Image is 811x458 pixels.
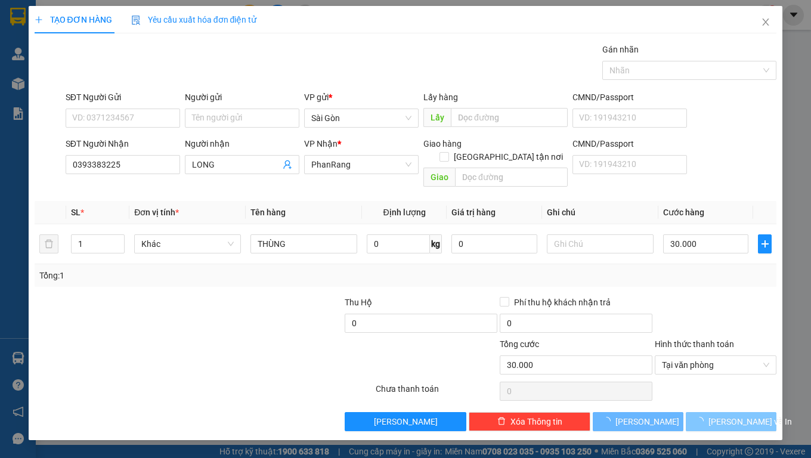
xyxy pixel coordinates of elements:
[449,150,568,163] span: [GEOGRAPHIC_DATA] tận nơi
[304,91,419,104] div: VP gửi
[304,139,338,148] span: VP Nhận
[602,45,639,54] label: Gán nhãn
[593,412,683,431] button: [PERSON_NAME]
[430,234,442,253] span: kg
[141,235,234,253] span: Khác
[374,415,438,428] span: [PERSON_NAME]
[283,160,292,169] span: user-add
[66,91,180,104] div: SĐT Người Gửi
[131,15,257,24] span: Yêu cầu xuất hóa đơn điện tử
[497,417,506,426] span: delete
[572,91,687,104] div: CMND/Passport
[500,339,539,349] span: Tổng cước
[39,234,58,253] button: delete
[345,412,466,431] button: [PERSON_NAME]
[708,415,792,428] span: [PERSON_NAME] và In
[311,156,411,174] span: PhanRang
[663,208,704,217] span: Cước hàng
[100,45,164,55] b: [DOMAIN_NAME]
[758,234,772,253] button: plus
[662,356,769,374] span: Tại văn phòng
[39,269,314,282] div: Tổng: 1
[761,17,770,27] span: close
[185,91,299,104] div: Người gửi
[71,208,81,217] span: SL
[451,234,537,253] input: 0
[383,208,426,217] span: Định lượng
[547,234,654,253] input: Ghi Chú
[35,16,43,24] span: plus
[451,208,496,217] span: Giá trị hàng
[311,109,411,127] span: Sài Gòn
[134,208,179,217] span: Đơn vị tính
[423,108,451,127] span: Lấy
[469,412,590,431] button: deleteXóa Thông tin
[455,168,568,187] input: Dọc đường
[423,92,458,102] span: Lấy hàng
[542,201,658,224] th: Ghi chú
[35,15,112,24] span: TẠO ĐƠN HÀNG
[510,415,562,428] span: Xóa Thông tin
[695,417,708,425] span: loading
[423,168,455,187] span: Giao
[100,57,164,72] li: (c) 2017
[686,412,776,431] button: [PERSON_NAME] và In
[66,137,180,150] div: SĐT Người Nhận
[615,415,679,428] span: [PERSON_NAME]
[572,137,687,150] div: CMND/Passport
[423,139,462,148] span: Giao hàng
[250,208,286,217] span: Tên hàng
[73,17,118,73] b: Gửi khách hàng
[602,417,615,425] span: loading
[655,339,734,349] label: Hình thức thanh toán
[129,15,158,44] img: logo.jpg
[131,16,141,25] img: icon
[374,382,499,403] div: Chưa thanh toán
[185,137,299,150] div: Người nhận
[509,296,615,309] span: Phí thu hộ khách nhận trả
[749,6,782,39] button: Close
[250,234,357,253] input: VD: Bàn, Ghế
[451,108,568,127] input: Dọc đường
[15,77,54,113] b: Thiện Trí
[345,298,372,307] span: Thu Hộ
[759,239,771,249] span: plus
